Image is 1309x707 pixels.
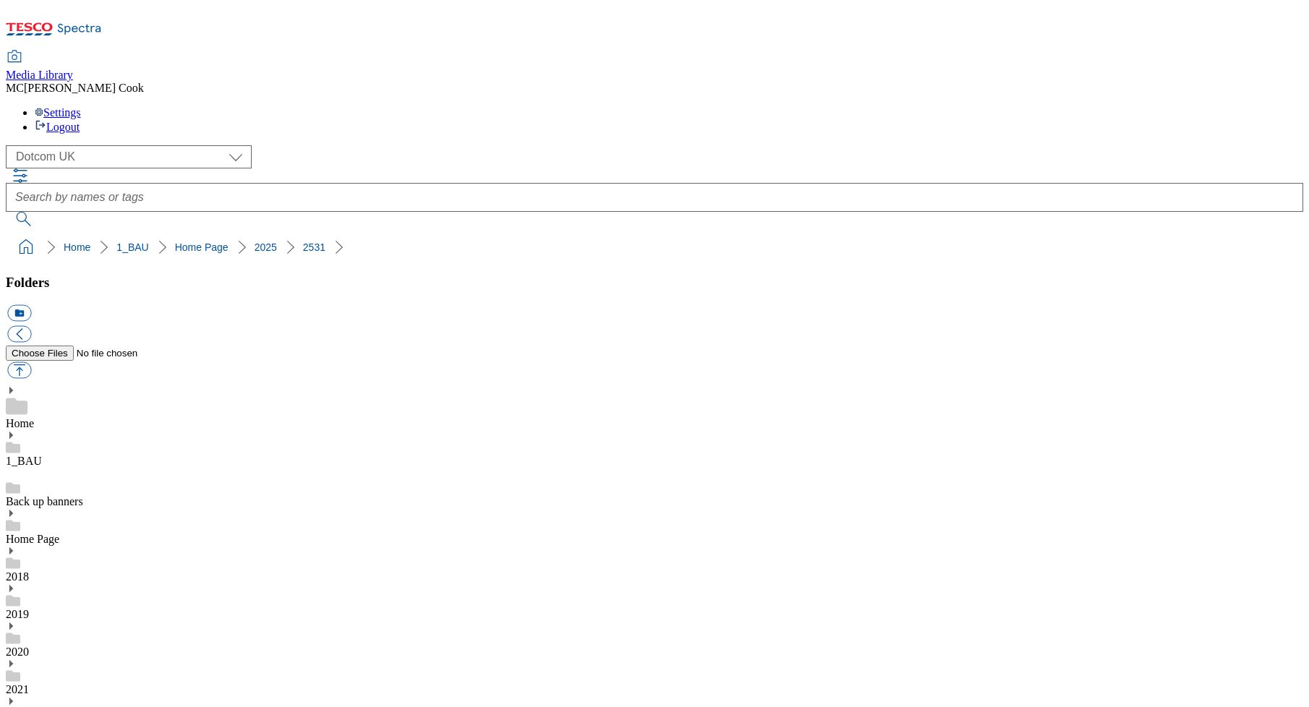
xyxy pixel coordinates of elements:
a: Settings [35,106,81,119]
nav: breadcrumb [6,233,1303,261]
span: MC [6,82,24,94]
input: Search by names or tags [6,183,1303,212]
a: home [14,236,38,259]
a: 2025 [255,241,277,253]
a: 1_BAU [116,241,148,253]
a: 2531 [303,241,325,253]
a: 2019 [6,608,29,620]
a: Media Library [6,51,73,82]
a: Home [6,417,34,429]
a: Logout [35,121,80,133]
a: 2020 [6,646,29,658]
a: 2018 [6,570,29,583]
a: 1_BAU [6,455,42,467]
a: Home Page [175,241,229,253]
a: Home Page [6,533,59,545]
a: Home [64,241,90,253]
a: 2021 [6,683,29,695]
span: Media Library [6,69,73,81]
span: [PERSON_NAME] Cook [24,82,144,94]
h3: Folders [6,275,1303,291]
a: Back up banners [6,495,83,507]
